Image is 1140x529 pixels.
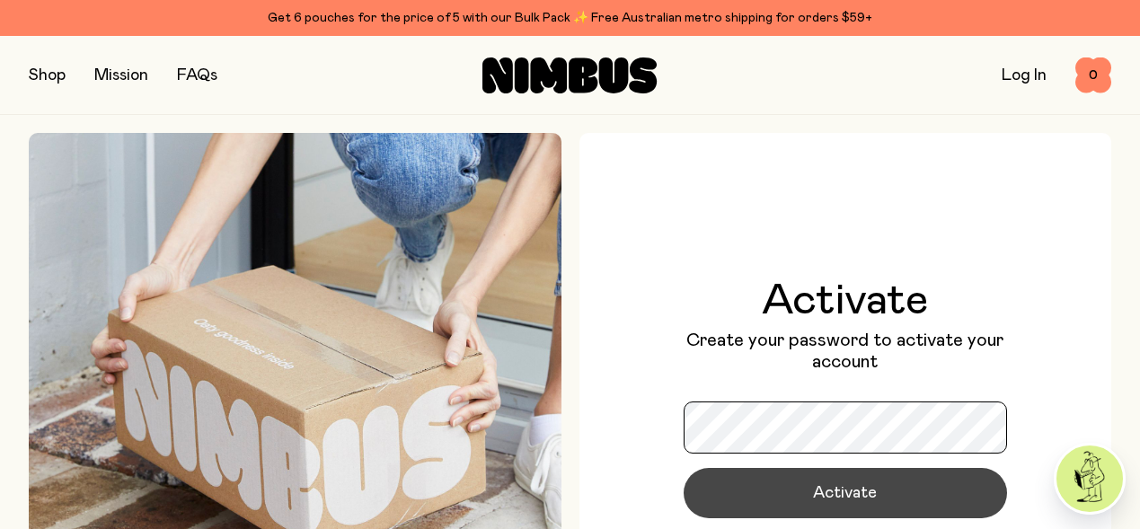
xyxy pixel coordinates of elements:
[813,481,877,506] span: Activate
[684,468,1007,518] button: Activate
[1075,57,1111,93] button: 0
[94,67,148,84] a: Mission
[1056,445,1123,512] img: agent
[684,279,1007,322] h1: Activate
[684,330,1007,373] p: Create your password to activate your account
[1002,67,1047,84] a: Log In
[29,7,1111,29] div: Get 6 pouches for the price of 5 with our Bulk Pack ✨ Free Australian metro shipping for orders $59+
[177,67,217,84] a: FAQs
